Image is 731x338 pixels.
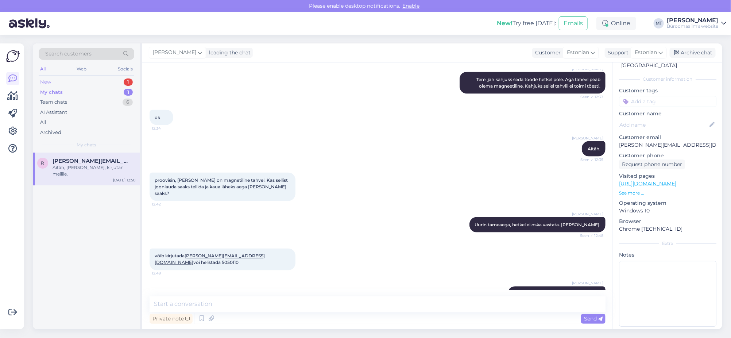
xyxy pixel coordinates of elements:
[619,134,716,141] p: Customer email
[572,135,603,141] span: [PERSON_NAME]
[155,115,160,120] span: ok
[124,89,133,96] div: 1
[152,271,179,276] span: 12:49
[619,152,716,160] p: Customer phone
[619,172,716,180] p: Visited pages
[497,19,556,28] div: Try free [DATE]:
[475,222,600,227] span: Uurin tarneaega, hetkel ei oska vastata. [PERSON_NAME].
[619,240,716,247] div: Extra
[40,109,67,116] div: AI Assistant
[619,180,676,187] a: [URL][DOMAIN_NAME]
[77,142,96,148] span: My chats
[619,121,708,129] input: Add name
[152,201,179,207] span: 12:42
[40,129,61,136] div: Archived
[619,76,716,82] div: Customer information
[53,158,128,164] span: rutt@buffalo.ee
[576,233,603,238] span: Seen ✓ 12:48
[41,160,45,166] span: r
[572,211,603,217] span: [PERSON_NAME]
[559,16,588,30] button: Emails
[39,64,47,74] div: All
[567,49,589,57] span: Estonian
[116,64,134,74] div: Socials
[40,99,67,106] div: Team chats
[401,3,422,9] span: Enable
[576,94,603,100] span: Seen ✓ 12:33
[619,160,685,169] div: Request phone number
[619,218,716,225] p: Browser
[619,110,716,118] p: Customer name
[619,207,716,215] p: Windows 10
[596,17,636,30] div: Online
[667,18,719,23] div: [PERSON_NAME]
[654,18,664,28] div: MT
[155,177,289,196] span: proovisin, [PERSON_NAME] on magnetiline tahvel. Kas sellist joonlauda saaks tellida ja kaua lähek...
[619,225,716,233] p: Chrome [TECHNICAL_ID]
[619,141,716,149] p: [PERSON_NAME][EMAIL_ADDRESS][DOMAIN_NAME]
[40,78,51,86] div: New
[619,190,716,196] p: See more ...
[150,314,193,324] div: Private note
[667,23,719,29] div: Büroomaailm's website
[670,48,716,58] div: Archive chat
[206,49,251,57] div: leading the chat
[53,164,136,177] div: Aitäh, [PERSON_NAME], kirjutan meilile.
[532,49,561,57] div: Customer
[619,96,716,107] input: Add a tag
[6,49,20,63] img: Askly Logo
[576,157,603,162] span: Seen ✓ 12:35
[497,20,513,27] b: New!
[584,315,603,322] span: Send
[155,253,265,265] span: võib kirjutada või helistada 5050110
[619,199,716,207] p: Operating system
[588,146,600,151] span: Aitäh.
[635,49,657,57] span: Estonian
[124,78,133,86] div: 1
[152,126,179,131] span: 12:34
[113,177,136,183] div: [DATE] 12:50
[667,18,727,29] a: [PERSON_NAME]Büroomaailm's website
[153,49,196,57] span: [PERSON_NAME]
[45,50,92,58] span: Search customers
[619,251,716,259] p: Notes
[40,119,46,126] div: All
[40,89,63,96] div: My chats
[76,64,88,74] div: Web
[619,87,716,95] p: Customer tags
[572,281,603,286] span: [PERSON_NAME]
[123,99,133,106] div: 6
[155,253,265,265] a: [PERSON_NAME][EMAIL_ADDRESS][DOMAIN_NAME]
[476,77,602,89] span: Tere. jah kahjuks seda toode hetkel pole. Aga tahevl peab olema magneetiline. Kahjuks sellel tahv...
[605,49,628,57] div: Support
